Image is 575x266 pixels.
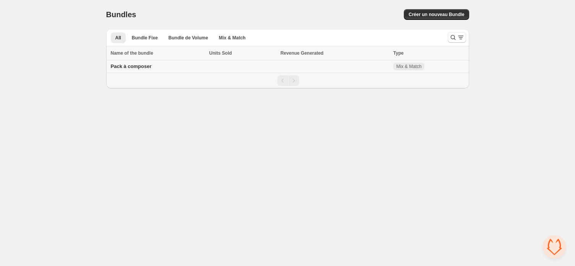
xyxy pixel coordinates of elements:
[543,235,566,258] a: Ouvrir le chat
[393,49,464,57] div: Type
[106,73,469,88] nav: Pagination
[106,10,136,19] h1: Bundles
[111,63,152,69] span: Pack à composer
[115,35,121,41] span: All
[396,63,421,70] span: Mix & Match
[168,35,208,41] span: Bundle de Volume
[132,35,158,41] span: Bundle Fixe
[280,49,331,57] button: Revenue Generated
[111,49,205,57] div: Name of the bundle
[404,9,469,20] button: Créer un nouveau Bundle
[408,11,464,18] span: Créer un nouveau Bundle
[209,49,232,57] span: Units Sold
[209,49,240,57] button: Units Sold
[280,49,324,57] span: Revenue Generated
[448,32,466,43] button: Search and filter results
[219,35,246,41] span: Mix & Match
